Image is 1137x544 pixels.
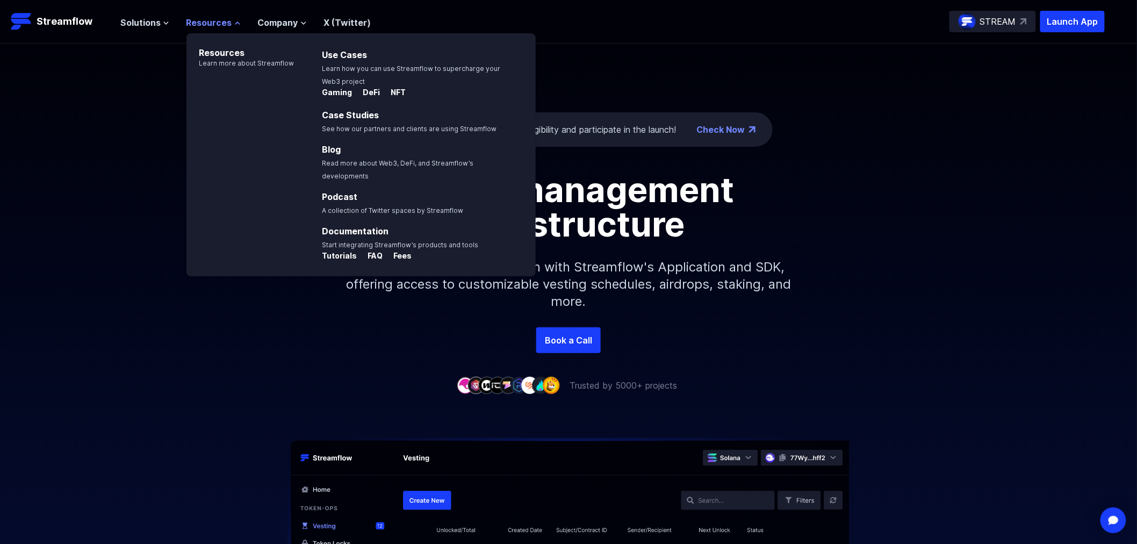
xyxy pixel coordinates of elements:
[521,377,538,393] img: company-7
[532,377,549,393] img: company-8
[403,123,676,136] div: Check eligibility and participate in the launch!
[327,173,810,241] h1: Token management infrastructure
[258,16,307,29] button: Company
[322,191,357,202] a: Podcast
[322,49,367,60] a: Use Cases
[382,87,406,98] p: NFT
[536,327,601,353] a: Book a Call
[324,17,371,28] a: X (Twitter)
[186,59,294,68] p: Learn more about Streamflow
[478,377,495,393] img: company-3
[500,377,517,393] img: company-5
[322,65,500,85] span: Learn how you can use Streamflow to supercharge your Web3 project
[322,144,341,155] a: Blog
[258,16,298,29] span: Company
[322,125,496,133] span: See how our partners and clients are using Streamflow
[959,13,976,30] img: streamflow-logo-circle.png
[120,16,169,29] button: Solutions
[385,250,412,261] p: Fees
[37,14,92,29] p: Streamflow
[382,88,406,99] a: NFT
[749,126,755,133] img: top-right-arrow.png
[457,377,474,393] img: company-1
[354,88,382,99] a: DeFi
[354,87,380,98] p: DeFi
[11,11,32,32] img: Streamflow Logo
[359,252,385,262] a: FAQ
[337,241,800,327] p: Simplify your token distribution with Streamflow's Application and SDK, offering access to custom...
[385,252,412,262] a: Fees
[1020,18,1027,25] img: top-right-arrow.svg
[186,33,294,59] p: Resources
[570,379,677,392] p: Trusted by 5000+ projects
[322,241,478,249] span: Start integrating Streamflow’s products and tools
[980,15,1016,28] p: STREAM
[359,250,383,261] p: FAQ
[949,11,1036,32] a: STREAM
[322,87,352,98] p: Gaming
[696,123,745,136] a: Check Now
[186,16,241,29] button: Resources
[510,377,528,393] img: company-6
[322,250,357,261] p: Tutorials
[467,377,485,393] img: company-2
[322,206,463,214] span: A collection of Twitter spaces by Streamflow
[322,88,354,99] a: Gaming
[1040,11,1105,32] button: Launch App
[1100,507,1126,533] div: Open Intercom Messenger
[489,377,506,393] img: company-4
[322,159,473,180] span: Read more about Web3, DeFi, and Streamflow’s developments
[322,226,388,237] a: Documentation
[120,16,161,29] span: Solutions
[543,377,560,393] img: company-9
[322,110,379,120] a: Case Studies
[186,16,232,29] span: Resources
[11,11,110,32] a: Streamflow
[322,252,359,262] a: Tutorials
